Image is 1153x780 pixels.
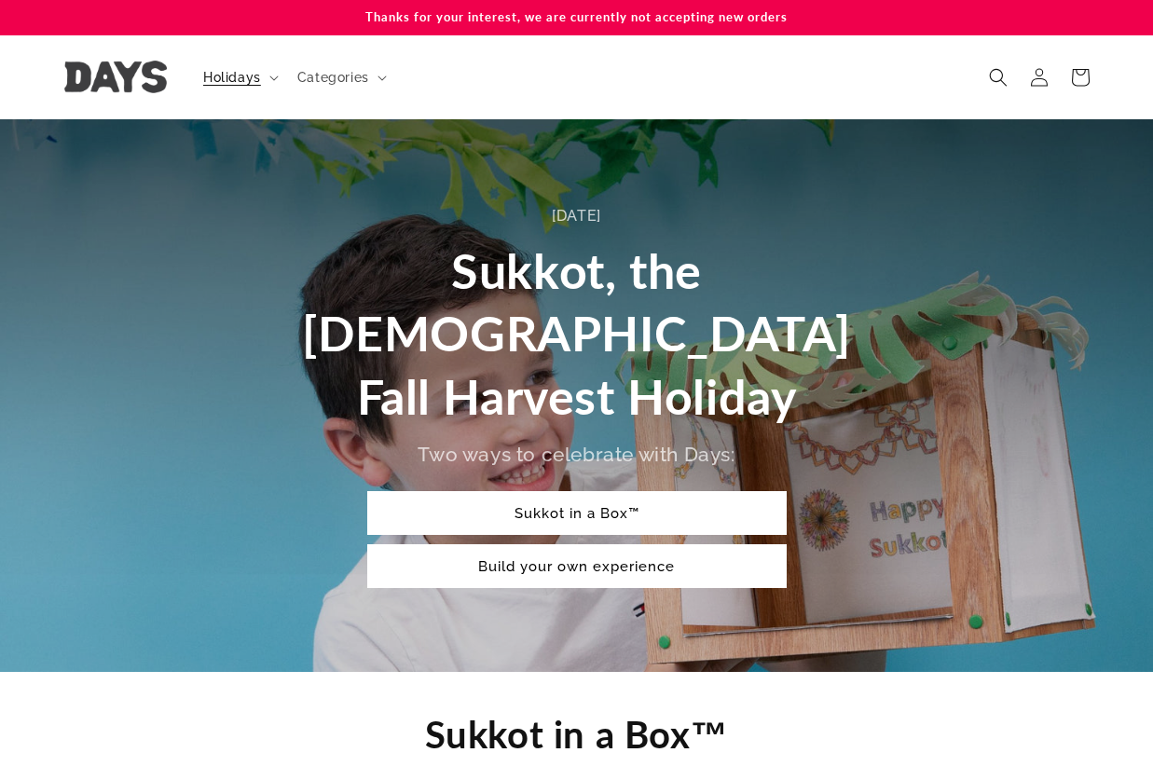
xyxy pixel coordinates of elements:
[367,491,787,535] a: Sukkot in a Box™
[297,69,369,86] span: Categories
[286,58,394,97] summary: Categories
[192,58,286,97] summary: Holidays
[425,712,729,757] span: Sukkot in a Box™
[203,69,261,86] span: Holidays
[302,241,851,425] span: Sukkot, the [DEMOGRAPHIC_DATA] Fall Harvest Holiday
[418,443,734,466] span: Two ways to celebrate with Days:
[367,544,787,588] a: Build your own experience
[978,57,1019,98] summary: Search
[64,61,167,93] img: Days United
[293,203,861,230] div: [DATE]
